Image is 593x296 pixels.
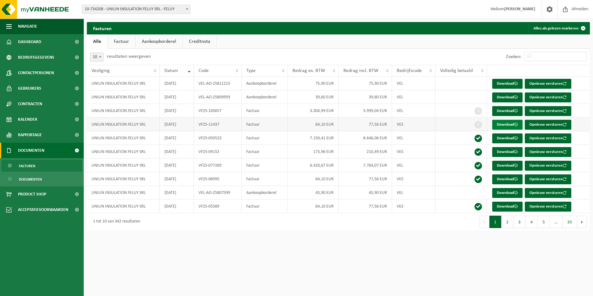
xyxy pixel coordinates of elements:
[288,104,339,118] td: 3.304,99 EUR
[288,145,339,159] td: 173,96 EUR
[2,160,82,172] a: Facturen
[538,216,550,228] button: 5
[18,143,44,158] span: Documenten
[160,90,194,104] td: [DATE]
[339,145,392,159] td: 210,49 EUR
[339,200,392,213] td: 77,56 EUR
[288,186,339,200] td: 45,90 EUR
[492,188,523,198] a: Download
[339,104,392,118] td: 3.999,04 EUR
[18,65,54,81] span: Contactpersonen
[18,34,41,50] span: Dashboard
[525,161,571,171] button: Opnieuw versturen
[242,77,288,90] td: Aankoopborderel
[246,68,256,73] span: Type
[194,104,242,118] td: VF25-105657
[160,104,194,118] td: [DATE]
[87,172,160,186] td: UNILIN INSULATION FELUY SRL
[160,145,194,159] td: [DATE]
[492,161,523,171] a: Download
[164,68,178,73] span: Datum
[479,216,489,228] button: Previous
[528,22,589,34] button: Alles als gelezen markeren
[160,118,194,131] td: [DATE]
[18,81,41,96] span: Gebruikers
[242,159,288,172] td: Factuur
[242,172,288,186] td: Factuur
[242,104,288,118] td: Factuur
[136,34,182,49] a: Aankoopborderel
[392,131,435,145] td: VEL
[87,145,160,159] td: UNILIN INSULATION FELUY SRL
[492,120,523,130] a: Download
[506,54,521,59] label: Zoeken:
[108,34,135,49] a: Factuur
[504,7,535,11] strong: [PERSON_NAME]
[288,77,339,90] td: 75,90 EUR
[392,104,435,118] td: VEL
[194,159,242,172] td: VF25-077269
[90,216,140,227] div: 1 tot 10 van 342 resultaten
[392,145,435,159] td: VES
[577,216,587,228] button: Next
[563,216,577,228] button: 35
[492,147,523,157] a: Download
[288,90,339,104] td: 39,60 EUR
[492,174,523,184] a: Download
[525,79,571,89] button: Opnieuw versturen
[292,68,325,73] span: Bedrag ex. BTW
[160,200,194,213] td: [DATE]
[160,172,194,186] td: [DATE]
[90,52,104,62] span: 10
[87,200,160,213] td: UNILIN INSULATION FELUY SRL
[392,118,435,131] td: VES
[525,202,571,212] button: Opnieuw versturen
[194,186,242,200] td: VEL-AO-25807599
[19,160,35,172] span: Facturen
[343,68,378,73] span: Bedrag incl. BTW
[194,77,242,90] td: VEL-AO-25811215
[525,133,571,143] button: Opnieuw versturen
[288,159,339,172] td: 6.420,67 EUR
[18,50,54,65] span: Bedrijfsgegevens
[18,96,42,112] span: Contracten
[550,216,563,228] span: …
[87,90,160,104] td: UNILIN INSULATION FELUY SRL
[18,202,68,218] span: Acceptatievoorwaarden
[90,53,103,61] span: 10
[194,131,242,145] td: VF25-093523
[392,172,435,186] td: VES
[288,118,339,131] td: 64,10 EUR
[339,118,392,131] td: 77,56 EUR
[87,22,118,34] h2: Facturen
[242,90,288,104] td: Aankoopborderel
[183,34,216,49] a: Creditnota
[87,186,160,200] td: UNILIN INSULATION FELUY SRL
[492,92,523,102] a: Download
[87,118,160,131] td: UNILIN INSULATION FELUY SRL
[242,200,288,213] td: Factuur
[160,159,194,172] td: [DATE]
[107,54,151,59] label: resultaten weergeven
[242,186,288,200] td: Aankoopborderel
[502,216,514,228] button: 2
[525,174,571,184] button: Opnieuw versturen
[525,106,571,116] button: Opnieuw versturen
[288,200,339,213] td: 64,10 EUR
[18,186,46,202] span: Product Shop
[194,118,242,131] td: VF25-11437
[87,159,160,172] td: UNILIN INSULATION FELUY SRL
[242,145,288,159] td: Factuur
[160,77,194,90] td: [DATE]
[18,112,37,127] span: Kalender
[91,68,110,73] span: Vestiging
[160,131,194,145] td: [DATE]
[526,216,538,228] button: 4
[339,172,392,186] td: 77,56 EUR
[19,173,42,185] span: Documenten
[18,127,42,143] span: Rapportage
[82,5,190,14] span: 10-734208 - UNILIN INSULATION FELUY SRL - FELUY
[242,131,288,145] td: Factuur
[87,77,160,90] td: UNILIN INSULATION FELUY SRL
